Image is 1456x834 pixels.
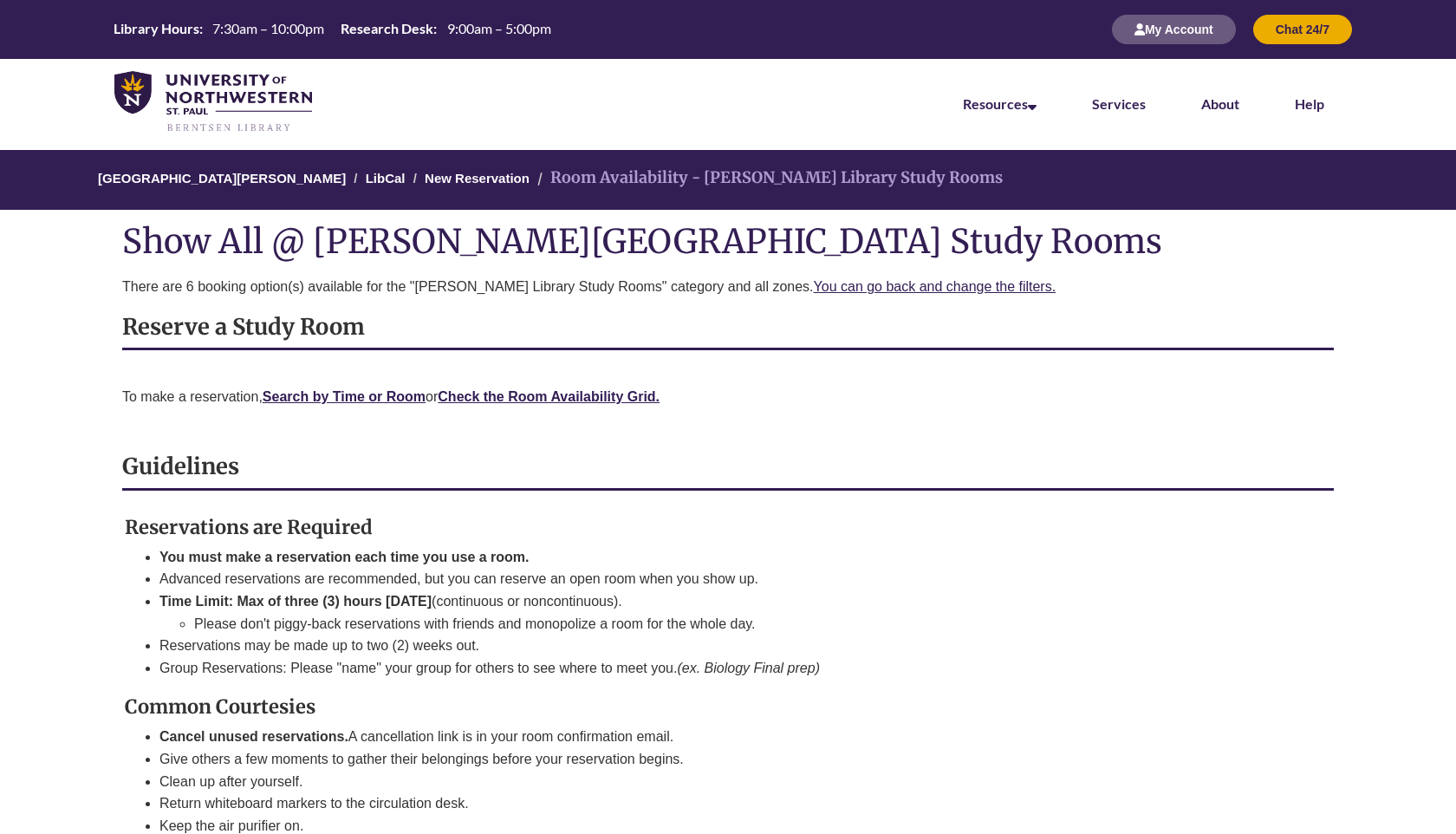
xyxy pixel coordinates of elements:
button: Chat 24/7 [1253,15,1352,44]
strong: Common Courtesies [125,694,315,719]
a: Help [1295,95,1324,112]
strong: Guidelines [122,453,239,480]
h1: Show All @ [PERSON_NAME][GEOGRAPHIC_DATA] Study Rooms [122,223,1334,259]
img: UNWSP Library Logo [114,71,312,134]
strong: You must make a reservation each time you use a room. [159,550,530,564]
table: Hours Today [107,19,557,38]
li: Group Reservations: Please "name" your group for others to see where to meet you. [159,657,1292,680]
a: Resources [963,95,1037,112]
li: Return whiteboard markers to the circulation desk. [159,792,1292,815]
p: There are 6 booking option(s) available for the "[PERSON_NAME] Library Study Rooms" category and ... [122,277,1334,297]
strong: Cancel unused reservations. [159,729,348,744]
li: A cancellation link is in your room confirmation email. [159,726,1292,748]
span: 7:30am – 10:00pm [212,20,324,36]
li: (continuous or noncontinuous). [159,590,1292,635]
strong: Reservations are Required [125,515,373,539]
span: 9:00am – 5:00pm [447,20,551,36]
a: Hours Today [107,19,557,40]
a: About [1201,95,1239,112]
li: Advanced reservations are recommended, but you can reserve an open room when you show up. [159,568,1292,590]
a: My Account [1112,22,1236,36]
li: Reservations may be made up to two (2) weeks out. [159,635,1292,657]
button: My Account [1112,15,1236,44]
a: Search by Time or Room [263,389,426,404]
a: LibCal [366,171,406,186]
a: [GEOGRAPHIC_DATA][PERSON_NAME] [98,171,346,186]
em: (ex. Biology Final prep) [677,661,820,675]
li: Clean up after yourself. [159,771,1292,793]
strong: Time Limit: Max of three (3) hours [DATE] [159,594,432,609]
li: Please don't piggy-back reservations with friends and monopolize a room for the whole day. [194,613,1292,635]
th: Library Hours: [107,19,205,38]
a: You can go back and change the filters. [814,279,1056,294]
a: New Reservation [425,171,530,186]
p: To make a reservation, or [122,387,1334,407]
li: Give others a few moments to gather their belongings before your reservation begins. [159,748,1292,771]
strong: Reserve a Study Room [122,313,365,341]
a: Services [1092,95,1146,112]
li: Room Availability - [PERSON_NAME] Library Study Rooms [533,166,1003,191]
th: Research Desk: [334,19,439,38]
a: Chat 24/7 [1253,22,1352,36]
nav: Breadcrumb [122,150,1334,210]
a: Check the Room Availability Grid. [438,389,660,404]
